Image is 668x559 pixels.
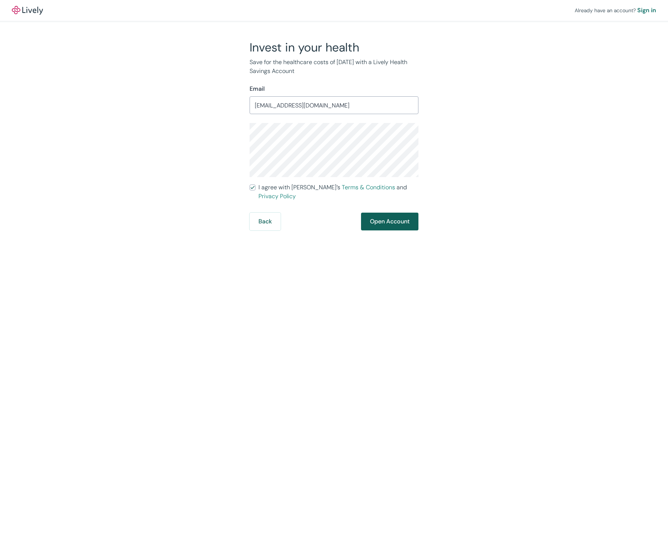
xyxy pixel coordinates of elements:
p: Save for the healthcare costs of [DATE] with a Lively Health Savings Account [250,58,418,76]
img: Lively [12,6,43,15]
label: Email [250,84,265,93]
a: Privacy Policy [258,192,296,200]
span: I agree with [PERSON_NAME]’s and [258,183,418,201]
button: Back [250,213,281,230]
h2: Invest in your health [250,40,418,55]
a: LivelyLively [12,6,43,15]
div: Already have an account? [575,6,656,15]
a: Sign in [637,6,656,15]
a: Terms & Conditions [342,183,395,191]
button: Open Account [361,213,418,230]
